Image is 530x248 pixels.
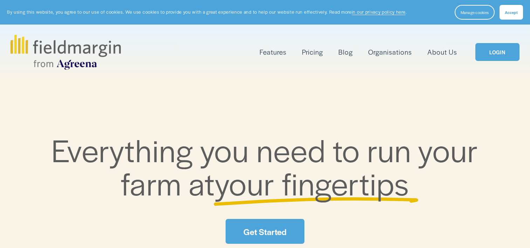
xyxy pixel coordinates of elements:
[455,5,495,20] button: Manage cookies
[461,9,489,15] span: Manage cookies
[260,46,287,58] a: folder dropdown
[11,35,121,70] img: fieldmargin.com
[475,43,519,61] a: LOGIN
[226,219,304,244] a: Get Started
[260,47,287,57] span: Features
[352,9,406,15] a: in our privacy policy here
[51,128,486,205] span: Everything you need to run your farm at
[368,46,412,58] a: Organisations
[338,46,353,58] a: Blog
[427,46,457,58] a: About Us
[505,9,518,15] span: Accept
[500,5,523,20] button: Accept
[7,9,407,15] p: By using this website, you agree to our use of cookies. We use cookies to provide you with a grea...
[302,46,323,58] a: Pricing
[215,161,409,205] span: your fingertips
